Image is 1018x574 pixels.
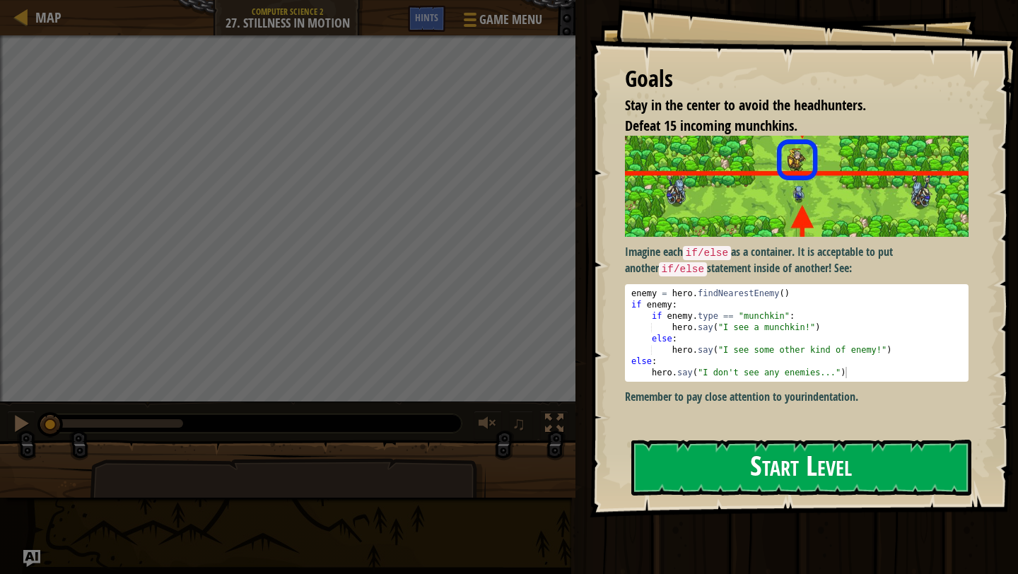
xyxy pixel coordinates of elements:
button: Game Menu [452,6,551,39]
p: Remember to pay close attention to your . [625,389,969,405]
span: Game Menu [479,11,542,29]
p: Imagine each as a container. It is acceptable to put another statement inside of another! See: [625,244,969,277]
button: Ask AI [23,550,40,567]
button: Adjust volume [474,411,502,440]
button: ⌘ + P: Pause [7,411,35,440]
a: Map [28,8,62,27]
img: Stillness in motion [625,136,969,237]
li: Stay in the center to avoid the headhunters. [607,95,965,116]
span: Hints [415,11,438,24]
button: Start Level [631,440,971,496]
code: if/else [683,246,731,260]
span: Map [35,8,62,27]
code: if/else [659,262,707,276]
span: Stay in the center to avoid the headhunters. [625,95,866,115]
div: Goals [625,63,969,95]
li: Defeat 15 incoming munchkins. [607,116,965,136]
button: Toggle fullscreen [540,411,568,440]
span: ♫ [512,413,526,434]
button: ♫ [509,411,533,440]
strong: indentation [805,389,855,404]
span: Defeat 15 incoming munchkins. [625,116,797,135]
